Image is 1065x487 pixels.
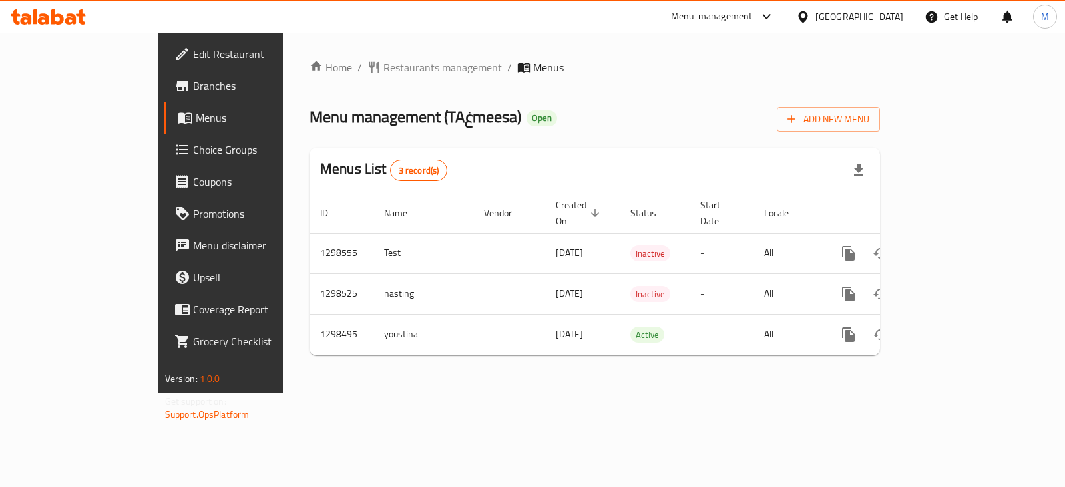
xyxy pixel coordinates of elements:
a: Coupons [164,166,336,198]
span: [DATE] [556,325,583,343]
a: Support.OpsPlatform [165,406,250,423]
div: Inactive [630,286,670,302]
td: 1298555 [310,233,373,273]
div: Open [527,110,557,126]
span: Locale [764,205,806,221]
a: Promotions [164,198,336,230]
span: Choice Groups [193,142,325,158]
button: Add New Menu [777,107,880,132]
table: enhanced table [310,193,971,355]
a: Menus [164,102,336,134]
button: Change Status [865,278,897,310]
span: Active [630,327,664,343]
a: Menu disclaimer [164,230,336,261]
span: Vendor [484,205,529,221]
div: Menu-management [671,9,753,25]
span: Grocery Checklist [193,333,325,349]
span: Add New Menu [787,111,869,128]
span: Upsell [193,269,325,285]
span: [DATE] [556,285,583,302]
span: Branches [193,78,325,94]
button: more [833,278,865,310]
th: Actions [822,193,971,234]
td: youstina [373,314,473,355]
span: Coverage Report [193,301,325,317]
a: Upsell [164,261,336,293]
div: Export file [843,154,875,186]
td: 1298495 [310,314,373,355]
span: Open [527,112,557,124]
button: Change Status [865,238,897,269]
h2: Menus List [320,159,447,181]
td: - [690,273,753,314]
div: Active [630,327,664,343]
td: Test [373,233,473,273]
span: 3 record(s) [391,164,447,177]
li: / [507,59,512,75]
td: All [753,273,822,314]
span: 1.0.0 [200,370,220,387]
div: Total records count [390,160,448,181]
span: Created On [556,197,604,229]
span: ID [320,205,345,221]
span: Inactive [630,246,670,261]
a: Coverage Report [164,293,336,325]
span: Coupons [193,174,325,190]
span: Status [630,205,674,221]
span: M [1041,9,1049,24]
div: [GEOGRAPHIC_DATA] [815,9,903,24]
button: Change Status [865,319,897,351]
button: more [833,238,865,269]
span: [DATE] [556,244,583,261]
a: Grocery Checklist [164,325,336,357]
a: Restaurants management [367,59,502,75]
span: Menu management ( TAغmeesa ) [310,102,521,132]
span: Version: [165,370,198,387]
span: Start Date [700,197,738,229]
td: All [753,314,822,355]
span: Menus [196,110,325,126]
span: Menu disclaimer [193,238,325,253]
span: Get support on: [165,393,226,410]
button: more [833,319,865,351]
nav: breadcrumb [310,59,880,75]
span: Restaurants management [383,59,502,75]
td: 1298525 [310,273,373,314]
span: Inactive [630,287,670,302]
li: / [357,59,362,75]
td: nasting [373,273,473,314]
span: Menus [533,59,564,75]
td: - [690,314,753,355]
a: Choice Groups [164,134,336,166]
a: Edit Restaurant [164,38,336,70]
a: Branches [164,70,336,102]
span: Name [384,205,425,221]
span: Promotions [193,206,325,222]
td: All [753,233,822,273]
td: - [690,233,753,273]
span: Edit Restaurant [193,46,325,62]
